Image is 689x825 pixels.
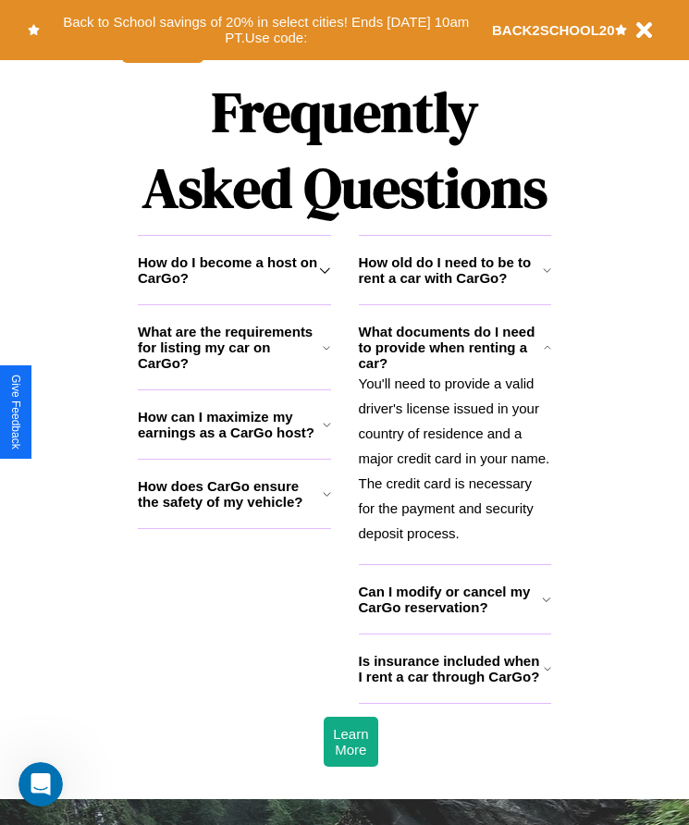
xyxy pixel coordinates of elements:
[138,409,323,440] h3: How can I maximize my earnings as a CarGo host?
[138,478,323,510] h3: How does CarGo ensure the safety of my vehicle?
[359,324,545,371] h3: What documents do I need to provide when renting a car?
[138,324,323,371] h3: What are the requirements for listing my car on CarGo?
[359,584,543,615] h3: Can I modify or cancel my CarGo reservation?
[492,22,615,38] b: BACK2SCHOOL20
[359,653,544,684] h3: Is insurance included when I rent a car through CarGo?
[324,717,377,767] button: Learn More
[359,254,543,286] h3: How old do I need to be to rent a car with CarGo?
[138,65,551,235] h1: Frequently Asked Questions
[138,254,319,286] h3: How do I become a host on CarGo?
[359,371,552,546] p: You'll need to provide a valid driver's license issued in your country of residence and a major c...
[40,9,492,51] button: Back to School savings of 20% in select cities! Ends [DATE] 10am PT.Use code:
[18,762,63,807] iframe: Intercom live chat
[9,375,22,449] div: Give Feedback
